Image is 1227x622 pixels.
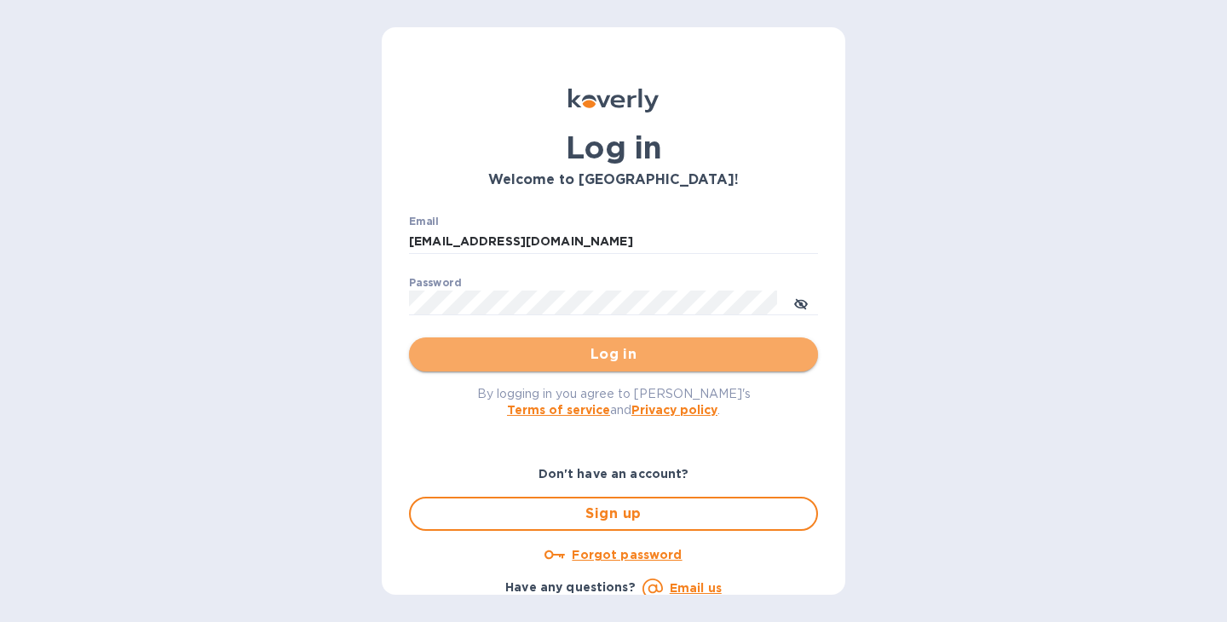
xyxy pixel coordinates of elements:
[409,497,818,531] button: Sign up
[505,580,636,594] b: Have any questions?
[409,337,818,371] button: Log in
[409,216,439,227] label: Email
[784,285,818,320] button: toggle password visibility
[409,172,818,188] h3: Welcome to [GEOGRAPHIC_DATA]!
[572,548,682,562] u: Forgot password
[670,581,722,595] a: Email us
[409,130,818,165] h1: Log in
[539,467,689,481] b: Don't have an account?
[477,387,751,417] span: By logging in you agree to [PERSON_NAME]'s and .
[423,344,804,365] span: Log in
[568,89,659,112] img: Koverly
[424,504,803,524] span: Sign up
[507,403,610,417] a: Terms of service
[409,229,818,255] input: Enter email address
[631,403,717,417] a: Privacy policy
[409,278,461,288] label: Password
